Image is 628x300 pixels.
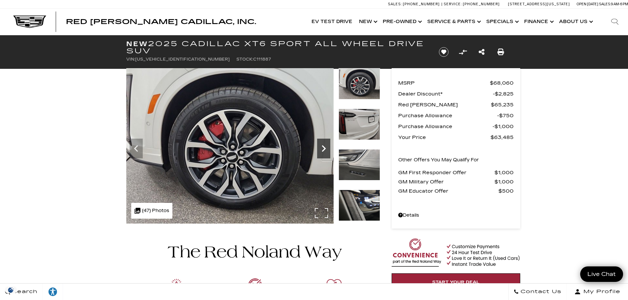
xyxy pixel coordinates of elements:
[479,47,485,57] a: Share this New 2025 Cadillac XT6 Sport All Wheel Drive SUV
[493,89,514,98] span: $2,825
[398,111,497,120] span: Purchase Allowance
[253,57,271,62] span: C111887
[398,89,493,98] span: Dealer Discount*
[392,273,520,291] a: Start Your Deal
[493,122,514,131] span: $1,000
[398,186,498,196] span: GM Educator Offer
[339,109,380,140] img: New 2025 Crystal White Tricoat Cadillac Sport image 32
[494,177,514,186] span: $1,000
[491,100,514,109] span: $65,235
[126,57,135,62] span: VIN:
[388,2,441,6] a: Sales: [PHONE_NUMBER]
[398,122,514,131] a: Purchase Allowance $1,000
[556,9,595,35] a: About Us
[403,2,440,6] span: [PHONE_NUMBER]
[611,2,628,6] span: 9 AM-6 PM
[494,168,514,177] span: $1,000
[398,155,479,165] p: Other Offers You May Qualify For
[580,266,623,282] a: Live Chat
[441,2,501,6] a: Service: [PHONE_NUMBER]
[398,78,514,88] a: MSRP $68,060
[339,149,380,180] img: New 2025 Crystal White Tricoat Cadillac Sport image 33
[398,177,494,186] span: GM Military Offer
[317,139,330,158] div: Next
[432,280,480,285] span: Start Your Deal
[398,111,514,120] a: Purchase Allowance $750
[126,40,148,48] strong: New
[398,133,491,142] span: Your Price
[567,284,628,300] button: Open user profile menu
[599,2,611,6] span: Sales:
[444,2,462,6] span: Service:
[130,139,143,158] div: Previous
[458,47,468,57] button: Compare Vehicle
[436,47,451,57] button: Save vehicle
[577,2,598,6] span: Open [DATE]
[339,68,380,99] img: New 2025 Crystal White Tricoat Cadillac Sport image 31
[424,9,483,35] a: Service & Parts
[398,133,514,142] a: Your Price $63,485
[308,9,356,35] a: EV Test Drive
[497,47,504,57] a: Print this New 2025 Cadillac XT6 Sport All Wheel Drive SUV
[398,78,490,88] span: MSRP
[490,78,514,88] span: $68,060
[398,177,514,186] a: GM Military Offer $1,000
[483,9,521,35] a: Specials
[398,211,514,220] a: Details
[10,287,38,296] span: Search
[584,270,619,278] span: Live Chat
[398,122,493,131] span: Purchase Allowance
[13,15,46,28] img: Cadillac Dark Logo with Cadillac White Text
[379,9,424,35] a: Pre-Owned
[398,100,514,109] a: Red [PERSON_NAME] $65,235
[497,111,514,120] span: $750
[236,57,253,62] span: Stock:
[43,287,63,297] div: Explore your accessibility options
[521,9,556,35] a: Finance
[131,203,172,219] div: (47) Photos
[388,2,402,6] span: Sales:
[398,168,514,177] a: GM First Responder Offer $1,000
[398,186,514,196] a: GM Educator Offer $500
[126,68,334,224] img: New 2025 Crystal White Tricoat Cadillac Sport image 31
[463,2,500,6] span: [PHONE_NUMBER]
[398,168,494,177] span: GM First Responder Offer
[602,9,628,35] div: Search
[339,190,380,221] img: New 2025 Crystal White Tricoat Cadillac Sport image 34
[3,286,18,293] img: Opt-Out Icon
[398,100,491,109] span: Red [PERSON_NAME]
[66,18,256,26] span: Red [PERSON_NAME] Cadillac, Inc.
[398,89,514,98] a: Dealer Discount* $2,825
[508,2,570,6] a: [STREET_ADDRESS][US_STATE]
[43,284,63,300] a: Explore your accessibility options
[498,186,514,196] span: $500
[66,18,256,25] a: Red [PERSON_NAME] Cadillac, Inc.
[356,9,379,35] a: New
[519,287,561,296] span: Contact Us
[508,284,567,300] a: Contact Us
[581,287,620,296] span: My Profile
[3,286,18,293] section: Click to Open Cookie Consent Modal
[135,57,230,62] span: [US_VEHICLE_IDENTIFICATION_NUMBER]
[126,40,428,55] h1: 2025 Cadillac XT6 Sport All Wheel Drive SUV
[491,133,514,142] span: $63,485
